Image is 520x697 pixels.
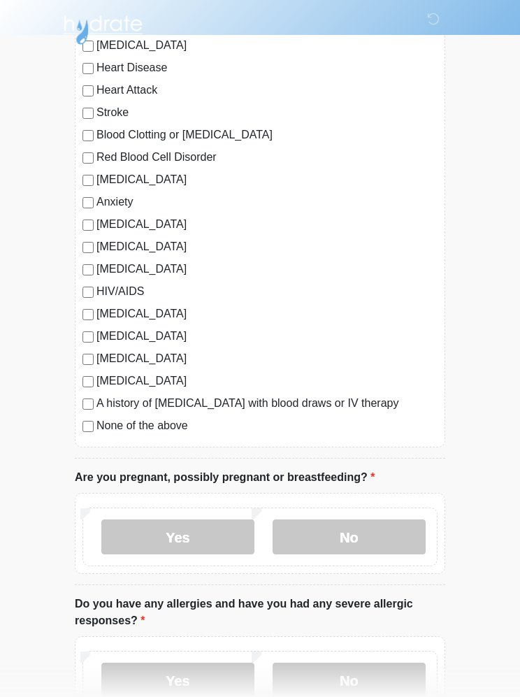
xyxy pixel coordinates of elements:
[96,104,438,121] label: Stroke
[82,130,94,141] input: Blood Clotting or [MEDICAL_DATA]
[75,596,445,629] label: Do you have any allergies and have you had any severe allergic responses?
[82,242,94,253] input: [MEDICAL_DATA]
[61,10,145,45] img: Hydrate IV Bar - Flagstaff Logo
[96,395,438,412] label: A history of [MEDICAL_DATA] with blood draws or IV therapy
[82,376,94,387] input: [MEDICAL_DATA]
[82,63,94,74] input: Heart Disease
[82,398,94,410] input: A history of [MEDICAL_DATA] with blood draws or IV therapy
[96,350,438,367] label: [MEDICAL_DATA]
[101,519,254,554] label: Yes
[82,421,94,432] input: None of the above
[82,309,94,320] input: [MEDICAL_DATA]
[82,152,94,164] input: Red Blood Cell Disorder
[96,149,438,166] label: Red Blood Cell Disorder
[96,417,438,434] label: None of the above
[82,354,94,365] input: [MEDICAL_DATA]
[82,175,94,186] input: [MEDICAL_DATA]
[273,519,426,554] label: No
[82,197,94,208] input: Anxiety
[96,171,438,188] label: [MEDICAL_DATA]
[82,108,94,119] input: Stroke
[82,264,94,275] input: [MEDICAL_DATA]
[96,194,438,210] label: Anxiety
[96,238,438,255] label: [MEDICAL_DATA]
[96,127,438,143] label: Blood Clotting or [MEDICAL_DATA]
[96,306,438,322] label: [MEDICAL_DATA]
[96,216,438,233] label: [MEDICAL_DATA]
[82,85,94,96] input: Heart Attack
[96,59,438,76] label: Heart Disease
[82,220,94,231] input: [MEDICAL_DATA]
[82,331,94,343] input: [MEDICAL_DATA]
[96,373,438,389] label: [MEDICAL_DATA]
[96,261,438,278] label: [MEDICAL_DATA]
[96,283,438,300] label: HIV/AIDS
[75,469,375,486] label: Are you pregnant, possibly pregnant or breastfeeding?
[96,82,438,99] label: Heart Attack
[82,287,94,298] input: HIV/AIDS
[96,328,438,345] label: [MEDICAL_DATA]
